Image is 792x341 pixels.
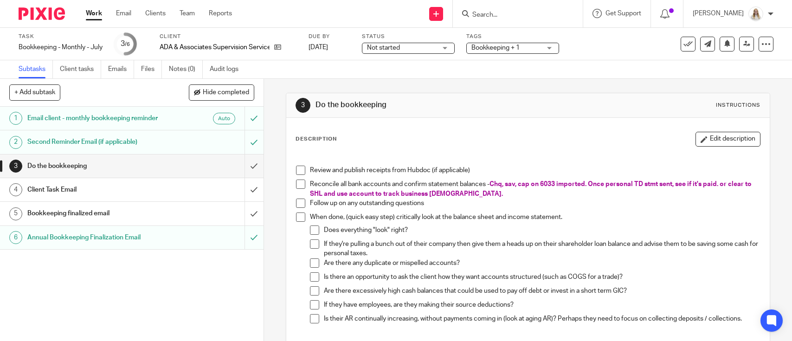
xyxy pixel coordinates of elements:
small: /6 [125,42,130,47]
h1: Do the bookkeeping [27,159,166,173]
a: Notes (0) [169,60,203,78]
a: Reports [209,9,232,18]
a: Subtasks [19,60,53,78]
div: 1 [9,112,22,125]
div: 3 [121,39,130,49]
p: If they have employees, are they making their source deductions? [324,300,760,309]
h1: Annual Bookkeeping Finalization Email [27,231,166,244]
a: Files [141,60,162,78]
span: Bookkeeping + 1 [471,45,520,51]
div: 3 [9,160,22,173]
p: Are there excessively high cash balances that could be used to pay off debt or invest in a short ... [324,286,760,296]
span: [DATE] [309,44,328,51]
div: 4 [9,183,22,196]
label: Due by [309,33,350,40]
label: Task [19,33,103,40]
a: Audit logs [210,60,245,78]
a: Client tasks [60,60,101,78]
p: Is there an opportunity to ask the client how they want accounts structured (such as COGS for a t... [324,272,760,282]
p: Are there any duplicate or mispelled accounts? [324,258,760,268]
div: 6 [9,231,22,244]
img: Headshot%2011-2024%20white%20background%20square%202.JPG [748,6,763,21]
div: Instructions [716,102,760,109]
div: 2 [9,136,22,149]
p: When done, (quick easy step) critically look at the balance sheet and income statement. [310,212,760,222]
a: Email [116,9,131,18]
h1: Do the bookkeeping [316,100,548,110]
span: Get Support [605,10,641,17]
div: 3 [296,98,310,113]
div: Bookkeeping - Monthly - July [19,43,103,52]
p: Description [296,135,337,143]
div: 5 [9,207,22,220]
p: ADA & Associates Supervision Services Ltd [160,43,270,52]
span: Hide completed [203,89,249,97]
a: Emails [108,60,134,78]
label: Tags [466,33,559,40]
a: Clients [145,9,166,18]
p: Is their AR continually increasing, without payments coming in (look at aging AR)? Perhaps they n... [324,314,760,323]
button: + Add subtask [9,84,60,100]
div: Auto [213,113,235,124]
input: Search [471,11,555,19]
span: Not started [367,45,400,51]
button: Edit description [695,132,760,147]
a: Team [180,9,195,18]
img: Pixie [19,7,65,20]
p: If they're pulling a bunch out of their company then give them a heads up on their shareholder lo... [324,239,760,258]
span: Chq, sav, cap on 6033 imported. Once personal TD stmt sent, see if it's paid. or clear to SHL and... [310,181,753,197]
label: Status [362,33,455,40]
a: Work [86,9,102,18]
p: Reconcile all bank accounts and confirm statement balances - [310,180,760,199]
p: [PERSON_NAME] [693,9,744,18]
label: Client [160,33,297,40]
p: Follow up on any outstanding questions [310,199,760,208]
button: Hide completed [189,84,254,100]
h1: Second Reminder Email (if applicable) [27,135,166,149]
p: Review and publish receipts from Hubdoc (if applicable) [310,166,760,175]
h1: Client Task Email [27,183,166,197]
p: Does everything "look" right? [324,225,760,235]
h1: Bookkeeping finalized email [27,206,166,220]
h1: Email client - monthly bookkeeping reminder [27,111,166,125]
